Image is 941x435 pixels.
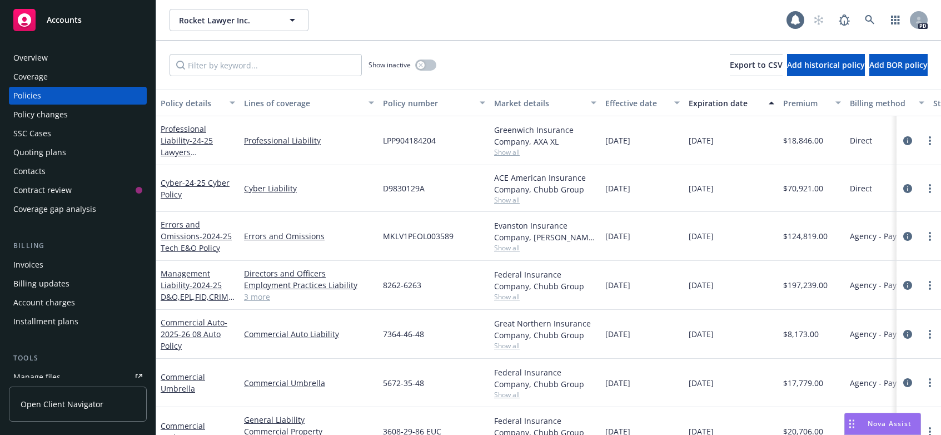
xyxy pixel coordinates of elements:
div: Invoices [13,256,43,274]
div: Policy details [161,97,223,109]
span: - 24-25 Cyber Policy [161,177,230,200]
span: [DATE] [689,377,714,389]
div: Effective date [605,97,668,109]
div: Manage files [13,368,61,386]
div: Installment plans [13,313,78,330]
a: more [923,134,937,147]
span: $124,819.00 [783,230,828,242]
a: Coverage gap analysis [9,200,147,218]
div: Evanston Insurance Company, [PERSON_NAME] Insurance [494,220,596,243]
a: Switch app [884,9,907,31]
div: Contract review [13,181,72,199]
div: Billing [9,240,147,251]
div: Premium [783,97,829,109]
a: more [923,182,937,195]
a: Search [859,9,881,31]
button: Premium [779,90,845,116]
a: Cyber [161,177,230,200]
div: Lines of coverage [244,97,362,109]
a: more [923,328,937,341]
span: [DATE] [689,182,714,194]
span: [DATE] [605,135,630,146]
a: circleInformation [901,134,914,147]
div: Federal Insurance Company, Chubb Group [494,269,596,292]
button: Nova Assist [844,413,921,435]
span: Agency - Pay in full [850,279,920,291]
a: circleInformation [901,279,914,292]
div: Policies [13,87,41,105]
a: more [923,376,937,389]
span: [DATE] [689,279,714,291]
div: ACE American Insurance Company, Chubb Group [494,172,596,195]
a: 3 more [244,291,374,303]
a: Errors and Omissions [161,219,232,253]
button: Billing method [845,90,929,116]
a: more [923,279,937,292]
span: [DATE] [605,182,630,194]
a: Contract review [9,181,147,199]
span: [DATE] [605,377,630,389]
a: Quoting plans [9,144,147,161]
a: Professional Liability [161,123,213,181]
div: Great Northern Insurance Company, Chubb Group [494,318,596,341]
a: circleInformation [901,328,914,341]
button: Rocket Lawyer Inc. [170,9,308,31]
span: [DATE] [605,230,630,242]
a: Invoices [9,256,147,274]
div: Billing method [850,97,912,109]
div: SSC Cases [13,125,51,142]
div: Policy changes [13,106,68,123]
span: - 2024-25 D&O,EPL,FID,CRIME, K&R [161,280,235,314]
span: Open Client Navigator [21,398,103,410]
span: - 2024-25 Tech E&O Policy [161,231,232,253]
span: Agency - Pay in full [850,377,920,389]
span: Agency - Pay in full [850,328,920,340]
button: Export to CSV [730,54,783,76]
a: Billing updates [9,275,147,293]
a: Policies [9,87,147,105]
span: LPP904184204 [383,135,436,146]
div: Coverage gap analysis [13,200,96,218]
span: $17,779.00 [783,377,823,389]
button: Policy number [379,90,490,116]
div: Quoting plans [13,144,66,161]
span: 8262-6263 [383,279,421,291]
div: Greenwich Insurance Company, AXA XL [494,124,596,147]
a: Overview [9,49,147,67]
a: Employment Practices Liability [244,279,374,291]
div: Federal Insurance Company, Chubb Group [494,367,596,390]
span: Show all [494,147,596,157]
span: Show all [494,292,596,301]
span: Direct [850,135,872,146]
a: Installment plans [9,313,147,330]
a: Professional Liability [244,135,374,146]
span: - 2025-26 08 Auto Policy [161,317,227,351]
button: Expiration date [684,90,779,116]
a: Accounts [9,4,147,36]
a: Commercial Auto Liability [244,328,374,340]
span: Agency - Pay in full [850,230,920,242]
a: Report a Bug [833,9,855,31]
div: Contacts [13,162,46,180]
button: Lines of coverage [240,90,379,116]
span: $8,173.00 [783,328,819,340]
div: Policy number [383,97,473,109]
span: Add historical policy [787,60,865,70]
span: Rocket Lawyer Inc. [179,14,275,26]
span: Accounts [47,16,82,24]
a: General Liability [244,414,374,426]
div: Coverage [13,68,48,86]
a: circleInformation [901,230,914,243]
span: [DATE] [605,328,630,340]
input: Filter by keyword... [170,54,362,76]
a: Cyber Liability [244,182,374,194]
span: Direct [850,182,872,194]
a: Start snowing [808,9,830,31]
a: Directors and Officers [244,268,374,279]
a: more [923,230,937,243]
div: Account charges [13,294,75,312]
span: 7364-46-48 [383,328,424,340]
a: Commercial Umbrella [244,377,374,389]
span: [DATE] [605,279,630,291]
span: Export to CSV [730,60,783,70]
